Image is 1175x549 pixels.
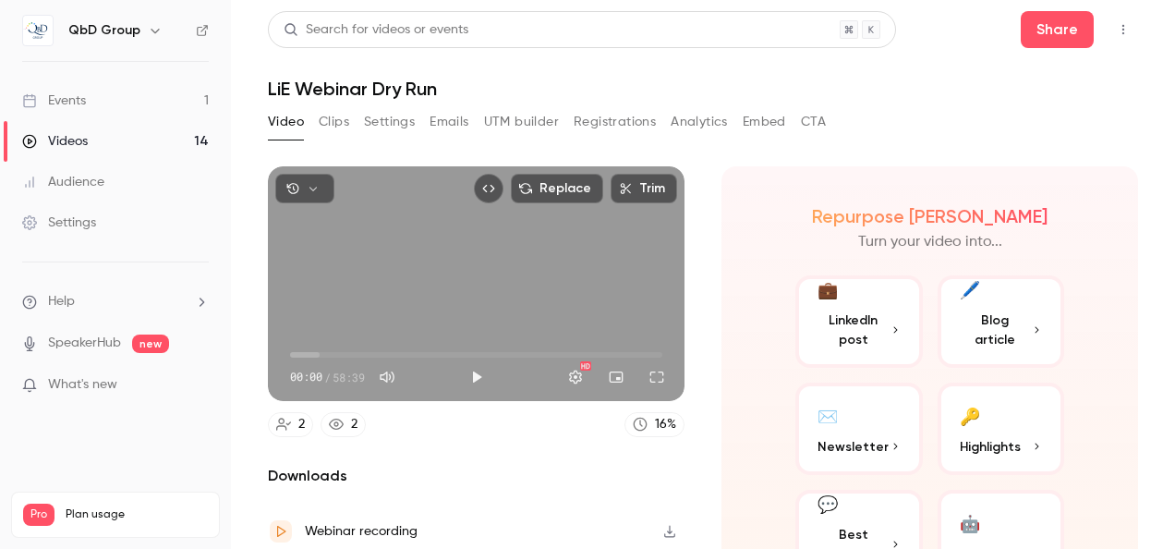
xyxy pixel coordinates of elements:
span: Highlights [960,437,1021,457]
span: Help [48,292,75,311]
div: 🤖 [960,508,980,537]
span: Plan usage [66,507,208,522]
a: 2 [321,412,366,437]
div: 💬 [818,493,838,518]
span: Pro [23,504,55,526]
div: 🖊️ [960,278,980,303]
div: 16 % [655,415,676,434]
button: Turn on miniplayer [598,359,635,396]
div: Webinar recording [305,520,418,543]
button: 🖊️Blog article [938,275,1065,368]
a: 16% [624,412,684,437]
img: QbD Group [23,16,53,45]
h6: QbD Group [68,21,140,40]
li: help-dropdown-opener [22,292,209,311]
button: UTM builder [484,107,559,137]
span: 58:39 [333,369,365,385]
button: Clips [319,107,349,137]
button: Emails [430,107,468,137]
button: Play [458,359,495,396]
button: Full screen [638,359,675,396]
span: Newsletter [818,437,889,457]
iframe: Noticeable Trigger [187,377,209,394]
h2: Downloads [268,465,684,487]
button: Share [1021,11,1094,48]
button: Settings [364,107,415,137]
a: 2 [268,412,313,437]
span: What's new [48,375,117,395]
button: Embed video [474,174,503,203]
button: 🔑Highlights [938,383,1065,475]
button: Trim [611,174,677,203]
button: Mute [369,359,406,396]
span: 00:00 [290,369,322,385]
div: Audience [22,173,104,191]
button: Registrations [574,107,656,137]
div: 00:00 [290,369,365,385]
button: Embed [743,107,786,137]
div: 🔑 [960,401,980,430]
button: Video [268,107,304,137]
button: Analytics [671,107,728,137]
h2: Repurpose [PERSON_NAME] [812,205,1048,227]
div: 💼 [818,278,838,303]
span: Blog article [960,311,1032,349]
button: CTA [801,107,826,137]
div: 2 [351,415,357,434]
div: HD [580,361,591,371]
div: Events [22,91,86,110]
div: Videos [22,132,88,151]
button: ✉️Newsletter [795,383,923,475]
h1: LiE Webinar Dry Run [268,78,1138,100]
button: 💼LinkedIn post [795,275,923,368]
span: / [324,369,331,385]
button: Top Bar Actions [1108,15,1138,44]
span: new [132,335,169,353]
p: Turn your video into... [858,231,1002,253]
div: 2 [298,415,305,434]
div: ✉️ [818,401,838,430]
button: Replace [511,174,603,203]
div: Settings [22,213,96,232]
button: Settings [557,359,594,396]
span: LinkedIn post [818,311,890,349]
a: SpeakerHub [48,334,121,353]
div: Search for videos or events [284,20,468,40]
